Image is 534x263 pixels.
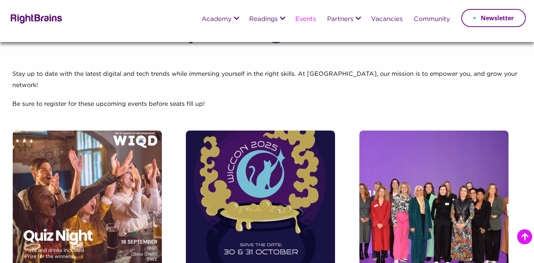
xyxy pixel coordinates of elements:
span: Stay up to date with the latest digital and tech trends while immersing yourself in the right ski... [12,71,517,88]
a: Academy [202,16,232,23]
a: Vacancies [371,16,402,23]
a: Newsletter [461,9,526,27]
img: Rightbrains [8,13,63,24]
a: Partners [327,16,353,23]
a: Readings [249,16,278,23]
span: Be sure to register for these upcoming events before seats fill up! [12,101,205,107]
a: Community [414,16,450,23]
a: Events [295,16,316,23]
